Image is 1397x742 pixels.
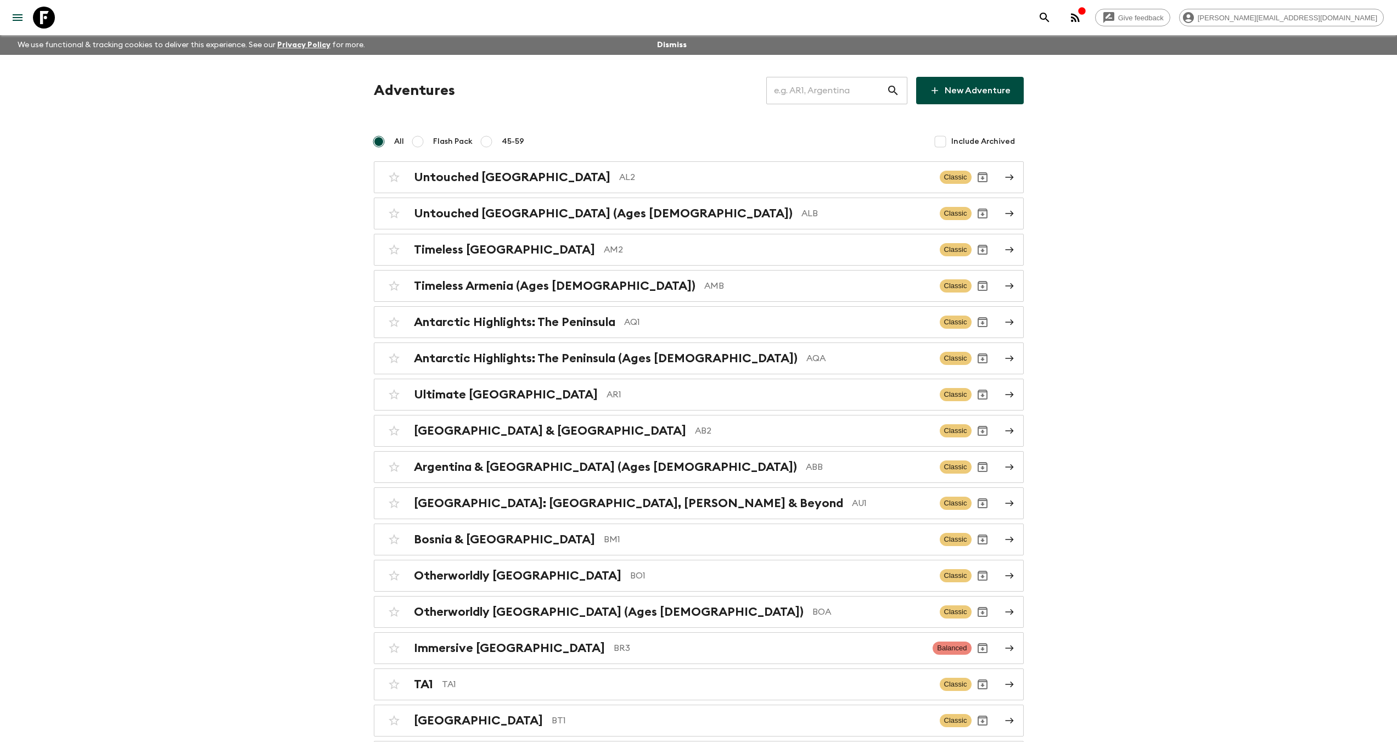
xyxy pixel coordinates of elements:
[940,569,972,582] span: Classic
[374,342,1024,374] a: Antarctic Highlights: The Peninsula (Ages [DEMOGRAPHIC_DATA])AQAClassicArchive
[972,529,994,550] button: Archive
[624,316,931,329] p: AQ1
[972,456,994,478] button: Archive
[972,601,994,623] button: Archive
[630,569,931,582] p: BO1
[806,352,931,365] p: AQA
[940,243,972,256] span: Classic
[972,710,994,732] button: Archive
[806,460,931,474] p: ABB
[972,347,994,369] button: Archive
[940,207,972,220] span: Classic
[374,524,1024,555] a: Bosnia & [GEOGRAPHIC_DATA]BM1ClassicArchive
[812,605,931,619] p: BOA
[695,424,931,437] p: AB2
[374,234,1024,266] a: Timeless [GEOGRAPHIC_DATA]AM2ClassicArchive
[552,714,931,727] p: BT1
[972,673,994,695] button: Archive
[940,714,972,727] span: Classic
[1192,14,1383,22] span: [PERSON_NAME][EMAIL_ADDRESS][DOMAIN_NAME]
[1034,7,1056,29] button: search adventures
[374,560,1024,592] a: Otherworldly [GEOGRAPHIC_DATA]BO1ClassicArchive
[414,206,793,221] h2: Untouched [GEOGRAPHIC_DATA] (Ages [DEMOGRAPHIC_DATA])
[414,605,804,619] h2: Otherworldly [GEOGRAPHIC_DATA] (Ages [DEMOGRAPHIC_DATA])
[972,565,994,587] button: Archive
[940,424,972,437] span: Classic
[940,533,972,546] span: Classic
[654,37,689,53] button: Dismiss
[374,198,1024,229] a: Untouched [GEOGRAPHIC_DATA] (Ages [DEMOGRAPHIC_DATA])ALBClassicArchive
[414,315,615,329] h2: Antarctic Highlights: The Peninsula
[940,352,972,365] span: Classic
[972,637,994,659] button: Archive
[940,388,972,401] span: Classic
[972,492,994,514] button: Archive
[1112,14,1170,22] span: Give feedback
[972,239,994,261] button: Archive
[933,642,971,655] span: Balanced
[414,387,598,402] h2: Ultimate [GEOGRAPHIC_DATA]
[442,678,931,691] p: TA1
[374,415,1024,447] a: [GEOGRAPHIC_DATA] & [GEOGRAPHIC_DATA]AB2ClassicArchive
[1179,9,1384,26] div: [PERSON_NAME][EMAIL_ADDRESS][DOMAIN_NAME]
[951,136,1015,147] span: Include Archived
[604,533,931,546] p: BM1
[374,306,1024,338] a: Antarctic Highlights: The PeninsulaAQ1ClassicArchive
[414,677,433,692] h2: TA1
[433,136,473,147] span: Flash Pack
[414,641,605,655] h2: Immersive [GEOGRAPHIC_DATA]
[619,171,931,184] p: AL2
[414,243,595,257] h2: Timeless [GEOGRAPHIC_DATA]
[940,497,972,510] span: Classic
[374,668,1024,700] a: TA1TA1ClassicArchive
[414,279,695,293] h2: Timeless Armenia (Ages [DEMOGRAPHIC_DATA])
[277,41,330,49] a: Privacy Policy
[414,496,843,510] h2: [GEOGRAPHIC_DATA]: [GEOGRAPHIC_DATA], [PERSON_NAME] & Beyond
[414,460,797,474] h2: Argentina & [GEOGRAPHIC_DATA] (Ages [DEMOGRAPHIC_DATA])
[13,35,369,55] p: We use functional & tracking cookies to deliver this experience. See our for more.
[1095,9,1170,26] a: Give feedback
[374,487,1024,519] a: [GEOGRAPHIC_DATA]: [GEOGRAPHIC_DATA], [PERSON_NAME] & BeyondAU1ClassicArchive
[374,80,455,102] h1: Adventures
[801,207,931,220] p: ALB
[972,275,994,297] button: Archive
[374,379,1024,411] a: Ultimate [GEOGRAPHIC_DATA]AR1ClassicArchive
[940,460,972,474] span: Classic
[414,424,686,438] h2: [GEOGRAPHIC_DATA] & [GEOGRAPHIC_DATA]
[394,136,404,147] span: All
[940,678,972,691] span: Classic
[374,161,1024,193] a: Untouched [GEOGRAPHIC_DATA]AL2ClassicArchive
[972,384,994,406] button: Archive
[972,311,994,333] button: Archive
[374,705,1024,737] a: [GEOGRAPHIC_DATA]BT1ClassicArchive
[852,497,931,510] p: AU1
[7,7,29,29] button: menu
[414,569,621,583] h2: Otherworldly [GEOGRAPHIC_DATA]
[374,270,1024,302] a: Timeless Armenia (Ages [DEMOGRAPHIC_DATA])AMBClassicArchive
[972,203,994,224] button: Archive
[940,279,972,293] span: Classic
[607,388,931,401] p: AR1
[502,136,524,147] span: 45-59
[374,451,1024,483] a: Argentina & [GEOGRAPHIC_DATA] (Ages [DEMOGRAPHIC_DATA])ABBClassicArchive
[972,166,994,188] button: Archive
[374,632,1024,664] a: Immersive [GEOGRAPHIC_DATA]BR3BalancedArchive
[940,605,972,619] span: Classic
[916,77,1024,104] a: New Adventure
[614,642,924,655] p: BR3
[604,243,931,256] p: AM2
[972,420,994,442] button: Archive
[414,170,610,184] h2: Untouched [GEOGRAPHIC_DATA]
[704,279,931,293] p: AMB
[940,316,972,329] span: Classic
[940,171,972,184] span: Classic
[414,351,798,366] h2: Antarctic Highlights: The Peninsula (Ages [DEMOGRAPHIC_DATA])
[766,75,887,106] input: e.g. AR1, Argentina
[414,713,543,728] h2: [GEOGRAPHIC_DATA]
[414,532,595,547] h2: Bosnia & [GEOGRAPHIC_DATA]
[374,596,1024,628] a: Otherworldly [GEOGRAPHIC_DATA] (Ages [DEMOGRAPHIC_DATA])BOAClassicArchive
